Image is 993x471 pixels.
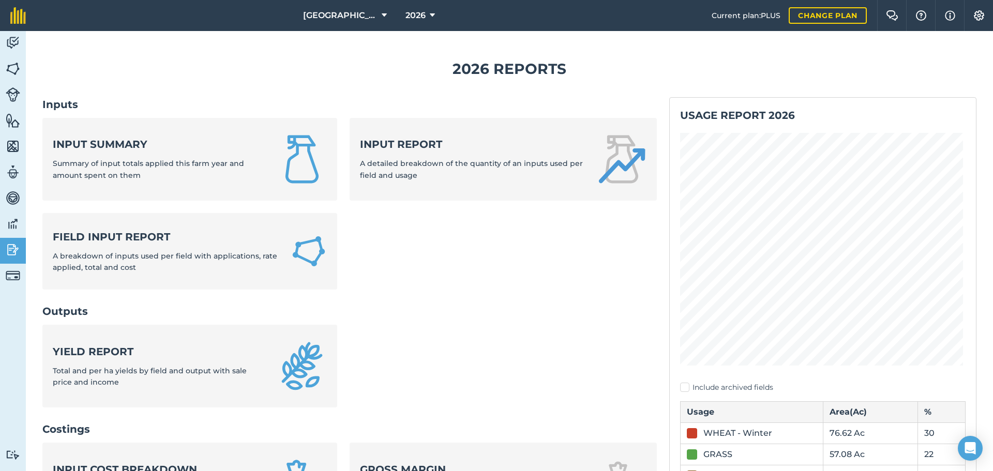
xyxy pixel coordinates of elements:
[10,7,26,24] img: fieldmargin Logo
[277,341,327,391] img: Yield report
[6,113,20,128] img: svg+xml;base64,PHN2ZyB4bWxucz0iaHR0cDovL3d3dy53My5vcmcvMjAwMC9zdmciIHdpZHRoPSI1NiIgaGVpZ2h0PSI2MC...
[703,448,732,461] div: GRASS
[823,401,918,422] th: Area ( Ac )
[350,118,657,201] a: Input reportA detailed breakdown of the quantity of an inputs used per field and usage
[712,10,780,21] span: Current plan : PLUS
[42,213,337,290] a: Field Input ReportA breakdown of inputs used per field with applications, rate applied, total and...
[918,401,966,422] th: %
[360,137,584,151] strong: Input report
[6,268,20,283] img: svg+xml;base64,PD94bWwgdmVyc2lvbj0iMS4wIiBlbmNvZGluZz0idXRmLTgiPz4KPCEtLSBHZW5lcmF0b3I6IEFkb2JlIE...
[42,97,657,112] h2: Inputs
[42,422,657,436] h2: Costings
[6,35,20,51] img: svg+xml;base64,PD94bWwgdmVyc2lvbj0iMS4wIiBlbmNvZGluZz0idXRmLTgiPz4KPCEtLSBHZW5lcmF0b3I6IEFkb2JlIE...
[277,134,327,184] img: Input summary
[53,137,265,151] strong: Input summary
[789,7,867,24] a: Change plan
[918,422,966,444] td: 30
[6,242,20,257] img: svg+xml;base64,PD94bWwgdmVyc2lvbj0iMS4wIiBlbmNvZGluZz0idXRmLTgiPz4KPCEtLSBHZW5lcmF0b3I6IEFkb2JlIE...
[405,9,426,22] span: 2026
[958,436,983,461] div: Open Intercom Messenger
[681,401,823,422] th: Usage
[53,251,277,272] span: A breakdown of inputs used per field with applications, rate applied, total and cost
[42,325,337,407] a: Yield reportTotal and per ha yields by field and output with sale price and income
[53,230,278,244] strong: Field Input Report
[823,444,918,465] td: 57.08 Ac
[42,304,657,318] h2: Outputs
[915,10,927,21] img: A question mark icon
[945,9,955,22] img: svg+xml;base64,PHN2ZyB4bWxucz0iaHR0cDovL3d3dy53My5vcmcvMjAwMC9zdmciIHdpZHRoPSIxNyIgaGVpZ2h0PSIxNy...
[703,427,772,439] div: WHEAT - Winter
[53,344,265,359] strong: Yield report
[680,108,966,123] h2: Usage report 2026
[6,164,20,180] img: svg+xml;base64,PD94bWwgdmVyc2lvbj0iMS4wIiBlbmNvZGluZz0idXRmLTgiPz4KPCEtLSBHZW5lcmF0b3I6IEFkb2JlIE...
[823,422,918,444] td: 76.62 Ac
[360,159,583,179] span: A detailed breakdown of the quantity of an inputs used per field and usage
[42,118,337,201] a: Input summarySummary of input totals applied this farm year and amount spent on them
[680,382,966,393] label: Include archived fields
[973,10,985,21] img: A cog icon
[6,61,20,77] img: svg+xml;base64,PHN2ZyB4bWxucz0iaHR0cDovL3d3dy53My5vcmcvMjAwMC9zdmciIHdpZHRoPSI1NiIgaGVpZ2h0PSI2MC...
[6,87,20,102] img: svg+xml;base64,PD94bWwgdmVyc2lvbj0iMS4wIiBlbmNvZGluZz0idXRmLTgiPz4KPCEtLSBHZW5lcmF0b3I6IEFkb2JlIE...
[6,450,20,460] img: svg+xml;base64,PD94bWwgdmVyc2lvbj0iMS4wIiBlbmNvZGluZz0idXRmLTgiPz4KPCEtLSBHZW5lcmF0b3I6IEFkb2JlIE...
[6,216,20,232] img: svg+xml;base64,PD94bWwgdmVyc2lvbj0iMS4wIiBlbmNvZGluZz0idXRmLTgiPz4KPCEtLSBHZW5lcmF0b3I6IEFkb2JlIE...
[6,190,20,206] img: svg+xml;base64,PD94bWwgdmVyc2lvbj0iMS4wIiBlbmNvZGluZz0idXRmLTgiPz4KPCEtLSBHZW5lcmF0b3I6IEFkb2JlIE...
[42,57,976,81] h1: 2026 Reports
[303,9,378,22] span: [GEOGRAPHIC_DATA]
[6,139,20,154] img: svg+xml;base64,PHN2ZyB4bWxucz0iaHR0cDovL3d3dy53My5vcmcvMjAwMC9zdmciIHdpZHRoPSI1NiIgaGVpZ2h0PSI2MC...
[291,232,327,271] img: Field Input Report
[53,159,244,179] span: Summary of input totals applied this farm year and amount spent on them
[918,444,966,465] td: 22
[886,10,898,21] img: Two speech bubbles overlapping with the left bubble in the forefront
[597,134,646,184] img: Input report
[53,366,247,387] span: Total and per ha yields by field and output with sale price and income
